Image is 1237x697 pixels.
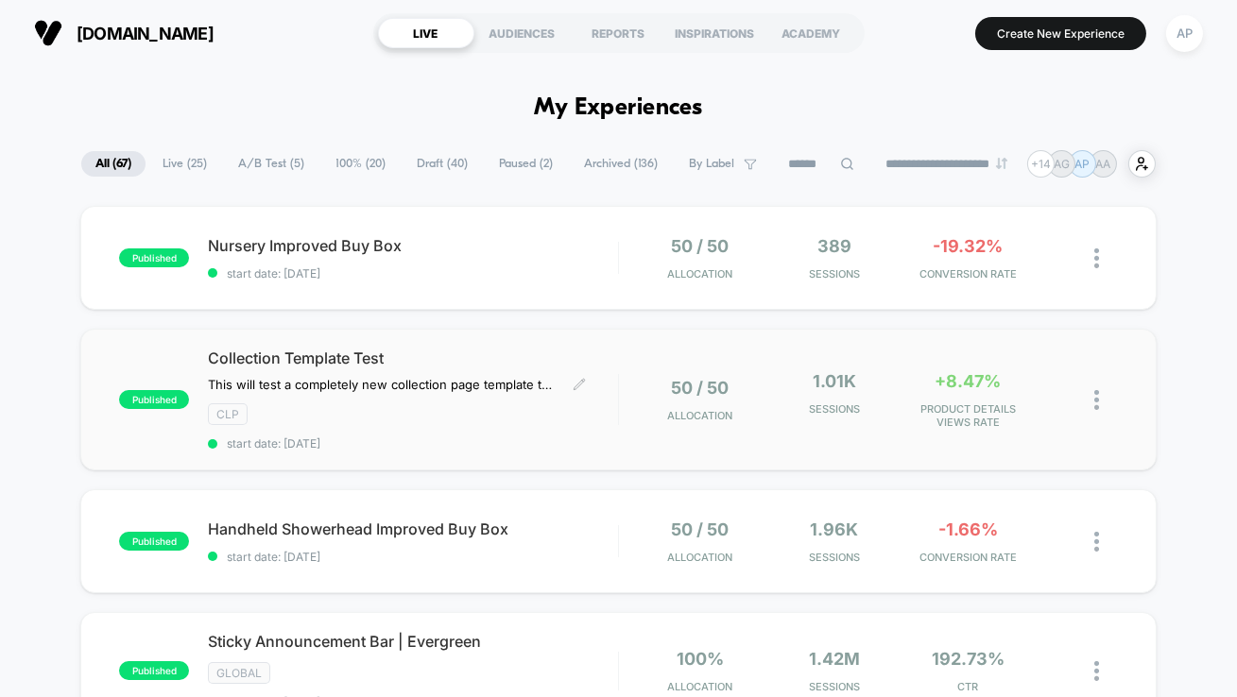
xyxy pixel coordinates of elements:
[208,266,618,280] span: start date: [DATE]
[1054,157,1070,171] p: AG
[906,402,1031,429] span: PRODUCT DETAILS VIEWS RATE
[677,649,724,669] span: 100%
[208,662,270,684] span: GLOBAL
[534,94,703,122] h1: My Experiences
[672,236,730,256] span: 50 / 50
[935,371,1001,391] span: +8.47%
[224,151,318,177] span: A/B Test ( 5 )
[810,519,858,539] span: 1.96k
[668,680,733,693] span: Allocation
[119,248,189,267] span: published
[906,680,1031,693] span: CTR
[1094,532,1099,552] img: close
[119,661,189,680] span: published
[28,18,219,48] button: [DOMAIN_NAME]
[119,532,189,551] span: published
[208,236,618,255] span: Nursery Improved Buy Box
[772,267,897,280] span: Sessions
[689,157,734,171] span: By Label
[906,267,1031,280] span: CONVERSION RATE
[208,550,618,564] span: start date: [DATE]
[1166,15,1203,52] div: AP
[975,17,1146,50] button: Create New Experience
[571,18,667,48] div: REPORTS
[668,551,733,564] span: Allocation
[570,151,672,177] span: Archived ( 136 )
[809,649,860,669] span: 1.42M
[208,632,618,651] span: Sticky Announcement Bar | Evergreen
[817,236,851,256] span: 389
[81,151,146,177] span: All ( 67 )
[933,236,1003,256] span: -19.32%
[668,409,733,422] span: Allocation
[485,151,567,177] span: Paused ( 2 )
[938,519,998,539] span: -1.66%
[148,151,221,177] span: Live ( 25 )
[208,519,618,538] span: Handheld Showerhead Improved Buy Box
[1027,150,1055,178] div: + 14
[672,378,730,398] span: 50 / 50
[77,24,214,43] span: [DOMAIN_NAME]
[1094,661,1099,681] img: close
[208,436,618,450] span: start date: [DATE]
[772,551,897,564] span: Sessions
[672,519,730,539] span: 50 / 50
[772,402,897,416] span: Sessions
[932,649,1005,669] span: 192.73%
[668,267,733,280] span: Allocation
[208,403,248,425] span: CLP
[474,18,571,48] div: AUDIENCES
[1096,157,1111,171] p: AA
[119,390,189,409] span: published
[1094,248,1099,268] img: close
[906,551,1031,564] span: CONVERSION RATE
[667,18,764,48] div: INSPIRATIONS
[1075,157,1091,171] p: AP
[1160,14,1209,53] button: AP
[772,680,897,693] span: Sessions
[403,151,482,177] span: Draft ( 40 )
[208,348,618,367] span: Collection Template Test
[1094,390,1099,410] img: close
[764,18,860,48] div: ACADEMY
[208,377,558,392] span: This will test a completely new collection page template that emphasizes the main products with l...
[378,18,474,48] div: LIVE
[996,158,1007,169] img: end
[34,19,62,47] img: Visually logo
[321,151,400,177] span: 100% ( 20 )
[813,371,856,391] span: 1.01k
